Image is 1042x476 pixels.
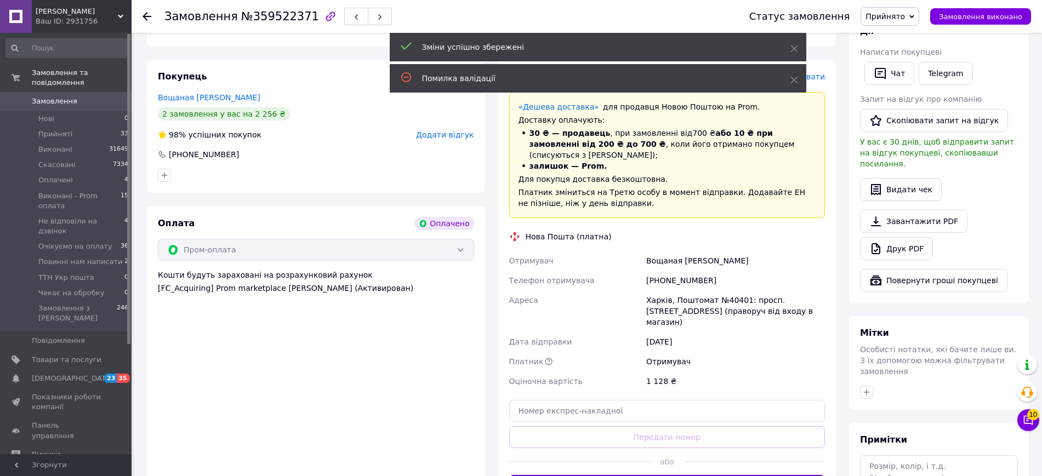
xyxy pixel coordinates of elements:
[117,303,128,323] span: 246
[509,400,825,422] input: Номер експрес-накладної
[519,128,816,160] li: , при замовленні від 700 ₴ , коли його отримано покупцем (списуються з [PERSON_NAME]);
[124,216,128,236] span: 4
[121,129,128,139] span: 33
[519,174,816,185] div: Для покупця доставка безкоштовна.
[38,175,73,185] span: Оплачені
[32,421,101,440] span: Панель управління
[38,191,121,211] span: Виконані - Prom оплата
[117,374,129,383] span: 35
[158,218,195,228] span: Оплата
[113,160,128,170] span: 7334
[860,237,933,260] a: Друк PDF
[121,191,128,211] span: 15
[519,187,816,209] div: Платник зміниться на Третю особу в момент відправки. Додавайте ЕН не пізніше, ніж у день відправки.
[939,13,1022,21] span: Замовлення виконано
[644,371,827,391] div: 1 128 ₴
[36,7,118,16] span: Знайди Дешевше
[104,374,117,383] span: 23
[38,273,94,283] span: ТТН Укр пошта
[124,273,128,283] span: 0
[124,288,128,298] span: 0
[422,73,763,84] div: Помилка валідації
[523,231,614,242] div: Нова Пошта (платна)
[32,374,113,383] span: [DEMOGRAPHIC_DATA]
[124,175,128,185] span: 4
[36,16,132,26] div: Ваш ID: 2931756
[32,355,101,365] span: Товари та послуги
[38,303,117,323] span: Замовлення з [PERSON_NAME]
[860,95,982,104] span: Запит на відгук про компанію
[38,145,72,154] span: Виконані
[32,450,60,460] span: Відгуки
[864,62,914,85] button: Чат
[32,96,77,106] span: Замовлення
[158,107,290,121] div: 2 замовлення у вас на 2 256 ₴
[860,109,1008,132] button: Скопіювати запит на відгук
[860,328,889,338] span: Мітки
[860,48,942,56] span: Написати покупцеві
[38,129,72,139] span: Прийняті
[158,129,261,140] div: успішних покупок
[509,276,595,285] span: Телефон отримувача
[519,101,816,112] div: для продавця Новою Поштою на Prom.
[414,217,474,230] div: Оплачено
[168,149,240,160] div: [PHONE_NUMBER]
[860,137,1014,168] span: У вас є 30 днів, щоб відправити запит на відгук покупцеві, скопіювавши посилання.
[860,434,907,445] span: Примітки
[124,257,128,267] span: 2
[644,332,827,352] div: [DATE]
[529,129,611,137] span: 30 ₴ — продавець
[38,160,76,170] span: Скасовані
[38,257,123,267] span: Повинні нам написати
[930,8,1031,25] button: Замовлення виконано
[509,357,544,366] span: Платник
[32,336,85,346] span: Повідомлення
[866,12,905,21] span: Прийнято
[509,296,538,305] span: Адреса
[109,145,128,154] span: 31649
[644,290,827,332] div: Харків, Поштомат №40401: просп. [STREET_ADDRESS] (праворуч від входу в магазин)
[749,11,850,22] div: Статус замовлення
[860,210,967,233] a: Завантажити PDF
[860,345,1016,376] span: Особисті нотатки, які бачите лише ви. З їх допомогою можна фільтрувати замовлення
[38,288,104,298] span: Чекає на обробку
[519,102,599,111] a: «Дешева доставка»
[38,216,124,236] span: Не відповіли на дзвінок
[32,392,101,412] span: Показники роботи компанії
[860,178,942,201] button: Видати чек
[121,242,128,251] span: 36
[158,269,474,294] div: Кошти будуть зараховані на розрахунковий рахунок
[860,269,1007,292] button: Повернути гроші покупцеві
[158,71,207,82] span: Покупець
[124,114,128,124] span: 0
[241,10,319,23] span: №359522371
[509,377,583,386] span: Оціночна вартість
[1017,409,1039,431] button: Чат з покупцем10
[509,337,572,346] span: Дата відправки
[529,162,607,170] span: залишок — Prom.
[416,130,474,139] span: Додати відгук
[143,11,151,22] div: Повернутися назад
[5,38,129,58] input: Пошук
[164,10,238,23] span: Замовлення
[644,352,827,371] div: Отримувач
[1027,409,1039,420] span: 10
[509,256,554,265] span: Отримувач
[919,62,972,85] a: Telegram
[32,68,132,88] span: Замовлення та повідомлення
[38,114,54,124] span: Нові
[651,456,683,467] span: або
[644,271,827,290] div: [PHONE_NUMBER]
[644,251,827,271] div: Вощаная [PERSON_NAME]
[158,283,474,294] div: [FC_Acquiring] Prom marketplace [PERSON_NAME] (Активирован)
[158,93,260,102] a: Вощаная [PERSON_NAME]
[422,42,763,53] div: Зміни успішно збережені
[38,242,112,251] span: Очікуємо на оплату
[519,114,816,125] div: Доставку оплачують:
[169,130,186,139] span: 98%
